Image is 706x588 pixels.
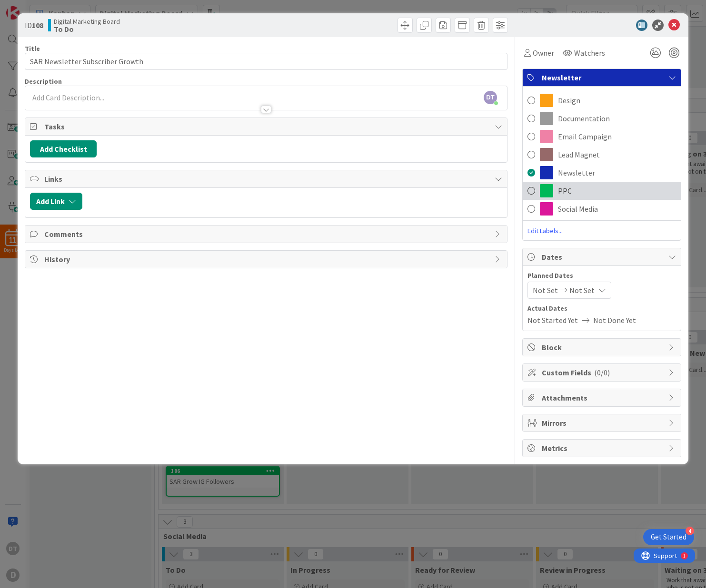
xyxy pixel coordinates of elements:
div: Open Get Started checklist, remaining modules: 4 [643,529,694,545]
span: Social Media [558,203,598,215]
span: Watchers [574,47,605,59]
div: Get Started [651,532,686,542]
span: Not Set [569,284,595,296]
span: DT [484,91,497,104]
span: Not Started Yet [527,314,578,326]
span: Newsletter [542,72,664,83]
button: Add Link [30,193,82,210]
span: Mirrors [542,417,664,429]
button: Add Checklist [30,140,97,157]
span: Email Campaign [558,131,612,142]
span: Metrics [542,442,664,454]
div: 4 [686,527,694,535]
span: Design [558,95,580,106]
span: Comments [44,228,490,240]
span: History [44,254,490,265]
span: Digital Marketing Board [54,18,120,25]
span: Custom Fields [542,367,664,378]
span: Support [20,1,43,13]
label: Title [25,44,40,53]
span: Attachments [542,392,664,403]
span: Links [44,173,490,185]
span: Planned Dates [527,271,676,281]
div: 1 [50,4,52,11]
span: Owner [533,47,554,59]
span: Newsletter [558,167,595,178]
span: ID [25,20,43,31]
span: ( 0/0 ) [594,368,610,377]
span: Tasks [44,121,490,132]
span: Actual Dates [527,304,676,314]
span: Lead Magnet [558,149,600,160]
span: Not Set [533,284,558,296]
span: Block [542,342,664,353]
b: 108 [32,20,43,30]
span: Documentation [558,113,610,124]
span: Not Done Yet [593,314,636,326]
span: Description [25,77,62,86]
input: type card name here... [25,53,507,70]
span: Edit Labels... [523,226,681,235]
span: Dates [542,251,664,263]
b: To Do [54,25,120,33]
span: PPC [558,185,572,196]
